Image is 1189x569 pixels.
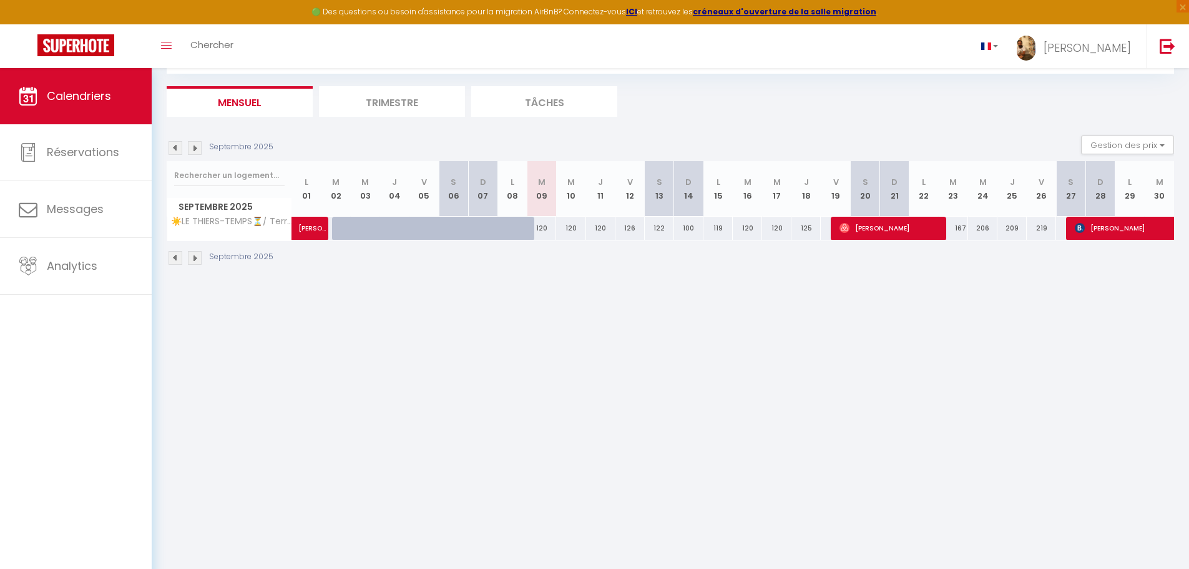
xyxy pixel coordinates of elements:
th: 02 [321,161,351,217]
a: ... [PERSON_NAME] [1007,24,1147,68]
abbr: J [804,176,809,188]
div: 167 [939,217,968,240]
abbr: S [863,176,868,188]
span: [PERSON_NAME] [298,210,327,234]
abbr: M [744,176,751,188]
li: Tâches [471,86,617,117]
th: 22 [909,161,939,217]
div: 219 [1027,217,1056,240]
th: 06 [439,161,468,217]
abbr: S [1068,176,1074,188]
th: 16 [733,161,762,217]
th: 01 [292,161,321,217]
div: 122 [645,217,674,240]
th: 03 [351,161,380,217]
div: 119 [703,217,733,240]
th: 17 [762,161,791,217]
p: Septembre 2025 [209,251,273,263]
th: 09 [527,161,556,217]
th: 10 [556,161,585,217]
div: 120 [733,217,762,240]
abbr: D [480,176,486,188]
a: [PERSON_NAME] [292,217,321,240]
th: 30 [1145,161,1174,217]
th: 15 [703,161,733,217]
abbr: V [421,176,427,188]
img: Super Booking [37,34,114,56]
th: 23 [939,161,968,217]
th: 04 [380,161,409,217]
div: 100 [674,217,703,240]
th: 21 [880,161,909,217]
span: Chercher [190,38,233,51]
abbr: L [305,176,308,188]
th: 20 [851,161,880,217]
abbr: L [717,176,720,188]
abbr: J [1010,176,1015,188]
abbr: V [627,176,633,188]
span: [PERSON_NAME] [1044,40,1131,56]
button: Gestion des prix [1081,136,1174,154]
div: 120 [586,217,615,240]
th: 13 [645,161,674,217]
abbr: S [451,176,456,188]
abbr: V [833,176,839,188]
span: Calendriers [47,88,111,104]
button: Ouvrir le widget de chat LiveChat [10,5,47,42]
abbr: M [567,176,575,188]
span: Réservations [47,144,119,160]
abbr: J [598,176,603,188]
abbr: D [891,176,898,188]
abbr: M [979,176,987,188]
th: 25 [997,161,1027,217]
abbr: L [922,176,926,188]
abbr: L [511,176,514,188]
th: 08 [497,161,527,217]
abbr: D [1097,176,1103,188]
abbr: M [332,176,340,188]
th: 12 [615,161,645,217]
th: 29 [1115,161,1145,217]
abbr: M [538,176,546,188]
abbr: J [392,176,397,188]
abbr: M [949,176,957,188]
div: 120 [527,217,556,240]
th: 24 [968,161,997,217]
abbr: M [361,176,369,188]
th: 18 [791,161,821,217]
abbr: D [685,176,692,188]
div: 209 [997,217,1027,240]
th: 28 [1085,161,1115,217]
li: Trimestre [319,86,465,117]
a: Chercher [181,24,243,68]
div: 126 [615,217,645,240]
abbr: M [1156,176,1163,188]
a: ICI [626,6,637,17]
input: Rechercher un logement... [174,164,285,187]
abbr: L [1128,176,1132,188]
p: Septembre 2025 [209,141,273,153]
abbr: S [657,176,662,188]
div: 125 [791,217,821,240]
li: Mensuel [167,86,313,117]
th: 07 [468,161,497,217]
span: [PERSON_NAME] [839,216,937,240]
img: ... [1017,36,1035,61]
span: Septembre 2025 [167,198,291,216]
div: 120 [762,217,791,240]
abbr: V [1039,176,1044,188]
th: 14 [674,161,703,217]
span: ☀️LE THIERS-TEMPS⏳/ Terrasse / Clim / Intramuros [169,217,294,226]
img: logout [1160,38,1175,54]
th: 11 [586,161,615,217]
div: 206 [968,217,997,240]
span: Messages [47,201,104,217]
th: 05 [409,161,439,217]
th: 27 [1056,161,1085,217]
div: 120 [556,217,585,240]
a: créneaux d'ouverture de la salle migration [693,6,876,17]
th: 26 [1027,161,1056,217]
span: Analytics [47,258,97,274]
